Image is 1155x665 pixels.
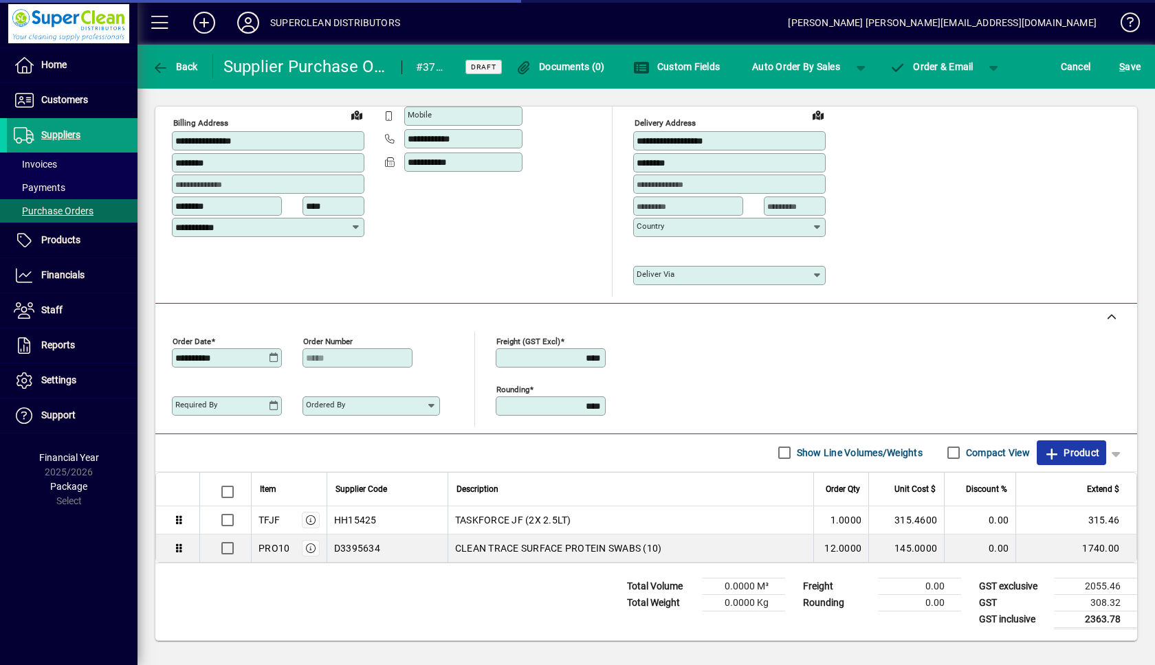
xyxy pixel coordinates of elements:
[1061,56,1091,78] span: Cancel
[944,534,1015,562] td: 0.00
[258,513,280,527] div: TFJF
[1055,594,1137,611] td: 308.32
[327,506,448,534] td: HH15425
[1119,61,1125,72] span: S
[260,482,276,497] span: Item
[630,54,723,79] button: Custom Fields
[890,61,973,72] span: Order & Email
[7,398,137,433] a: Support
[879,578,961,594] td: 0.00
[39,452,99,463] span: Financial Year
[335,482,387,497] span: Supplier Code
[972,611,1055,628] td: GST inclusive
[41,409,76,420] span: Support
[620,578,703,594] td: Total Volume
[416,56,448,78] div: #37898
[14,205,93,216] span: Purchase Orders
[813,534,868,562] td: 12.0000
[1119,56,1141,78] span: ave
[1015,534,1136,562] td: 1740.00
[703,594,785,611] td: 0.0000 Kg
[496,336,560,346] mat-label: Freight (GST excl)
[637,221,664,231] mat-label: Country
[7,83,137,117] a: Customers
[306,400,345,409] mat-label: Ordered by
[223,56,388,78] div: Supplier Purchase Order
[148,54,201,79] button: Back
[496,384,529,394] mat-label: Rounding
[1057,54,1094,79] button: Cancel
[41,234,80,245] span: Products
[788,12,1097,34] div: [PERSON_NAME] [PERSON_NAME][EMAIL_ADDRESS][DOMAIN_NAME]
[794,446,923,460] label: Show Line Volumes/Weights
[752,56,840,78] span: Auto Order By Sales
[1087,482,1119,497] span: Extend $
[455,513,571,527] span: TASKFORCE JF (2X 2.5LT)
[1037,440,1106,465] button: Product
[182,10,226,35] button: Add
[796,578,879,594] td: Freight
[868,534,944,562] td: 145.0000
[226,10,270,35] button: Profile
[346,104,368,126] a: View on map
[966,482,1007,497] span: Discount %
[944,506,1015,534] td: 0.00
[173,336,211,346] mat-label: Order date
[1055,578,1137,594] td: 2055.46
[137,54,213,79] app-page-header-button: Back
[807,104,829,126] a: View on map
[813,506,868,534] td: 1.0000
[868,506,944,534] td: 315.4600
[7,258,137,293] a: Financials
[745,54,847,79] button: Auto Order By Sales
[7,293,137,328] a: Staff
[14,182,65,193] span: Payments
[41,269,85,280] span: Financials
[512,54,608,79] button: Documents (0)
[7,223,137,258] a: Products
[7,48,137,82] a: Home
[303,336,353,346] mat-label: Order number
[41,304,63,315] span: Staff
[41,339,75,350] span: Reports
[14,159,57,170] span: Invoices
[152,61,198,72] span: Back
[270,12,400,34] div: SUPERCLEAN DISTRIBUTORS
[879,594,961,611] td: 0.00
[408,110,432,120] mat-label: Mobile
[258,541,289,555] div: PRO10
[883,54,980,79] button: Order & Email
[637,269,674,279] mat-label: Deliver via
[620,594,703,611] td: Total Weight
[7,176,137,199] a: Payments
[50,481,87,492] span: Package
[633,61,720,72] span: Custom Fields
[826,482,860,497] span: Order Qty
[41,59,67,70] span: Home
[7,363,137,398] a: Settings
[1015,506,1136,534] td: 315.46
[1055,611,1137,628] td: 2363.78
[455,541,662,555] span: CLEAN TRACE SURFACE PROTEIN SWABS (10)
[471,63,496,71] span: Draft
[7,153,137,176] a: Invoices
[1044,442,1099,464] span: Product
[894,482,936,497] span: Unit Cost $
[41,129,80,140] span: Suppliers
[1110,3,1138,47] a: Knowledge Base
[1116,54,1144,79] button: Save
[41,374,76,385] span: Settings
[796,594,879,611] td: Rounding
[327,534,448,562] td: D3395634
[7,328,137,363] a: Reports
[516,61,605,72] span: Documents (0)
[972,578,1055,594] td: GST exclusive
[972,594,1055,611] td: GST
[175,400,217,409] mat-label: Required by
[963,446,1030,460] label: Compact View
[703,578,785,594] td: 0.0000 M³
[456,482,498,497] span: Description
[7,199,137,223] a: Purchase Orders
[41,94,88,105] span: Customers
